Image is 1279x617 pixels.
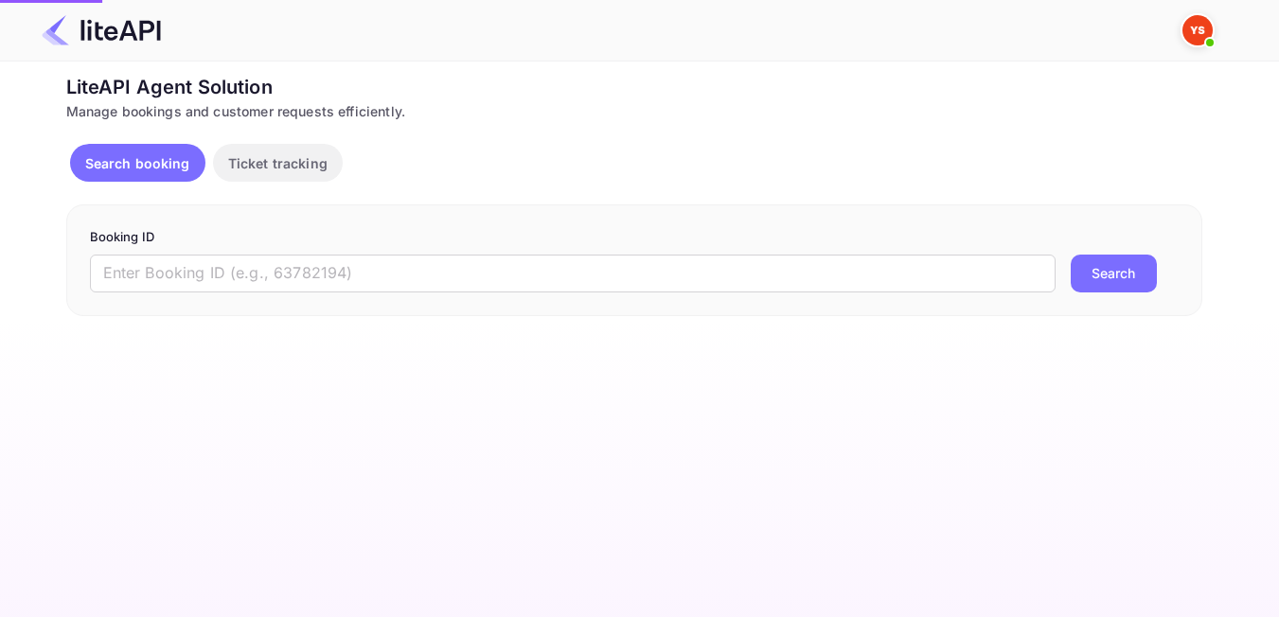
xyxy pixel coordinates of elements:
p: Booking ID [90,228,1179,247]
p: Ticket tracking [228,153,328,173]
div: LiteAPI Agent Solution [66,73,1202,101]
img: Yandex Support [1182,15,1213,45]
p: Search booking [85,153,190,173]
img: LiteAPI Logo [42,15,161,45]
div: Manage bookings and customer requests efficiently. [66,101,1202,121]
button: Search [1071,255,1157,292]
input: Enter Booking ID (e.g., 63782194) [90,255,1056,292]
